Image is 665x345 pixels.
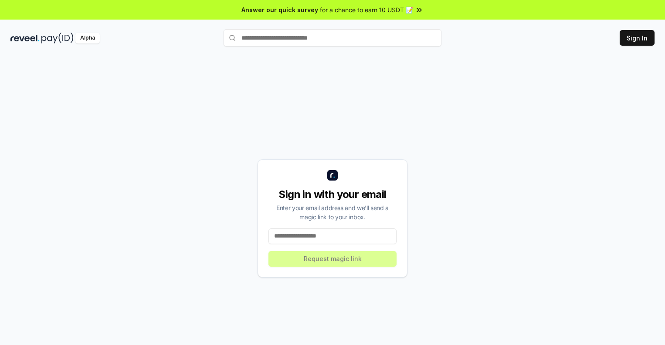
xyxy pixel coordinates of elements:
[320,5,413,14] span: for a chance to earn 10 USDT 📝
[620,30,655,46] button: Sign In
[327,170,338,181] img: logo_small
[268,188,397,201] div: Sign in with your email
[75,33,100,44] div: Alpha
[268,203,397,221] div: Enter your email address and we’ll send a magic link to your inbox.
[241,5,318,14] span: Answer our quick survey
[41,33,74,44] img: pay_id
[10,33,40,44] img: reveel_dark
